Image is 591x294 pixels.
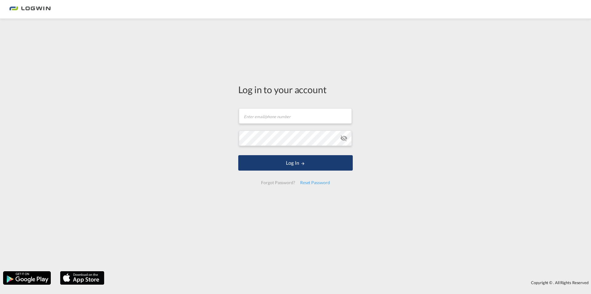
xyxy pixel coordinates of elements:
div: Forgot Password? [259,177,297,188]
img: apple.png [59,271,105,285]
div: Reset Password [298,177,332,188]
md-icon: icon-eye-off [340,135,348,142]
div: Copyright © . All Rights Reserved [107,277,591,288]
button: LOGIN [238,155,353,171]
div: Log in to your account [238,83,353,96]
img: google.png [2,271,51,285]
img: bc73a0e0d8c111efacd525e4c8ad7d32.png [9,2,51,16]
input: Enter email/phone number [239,108,352,124]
